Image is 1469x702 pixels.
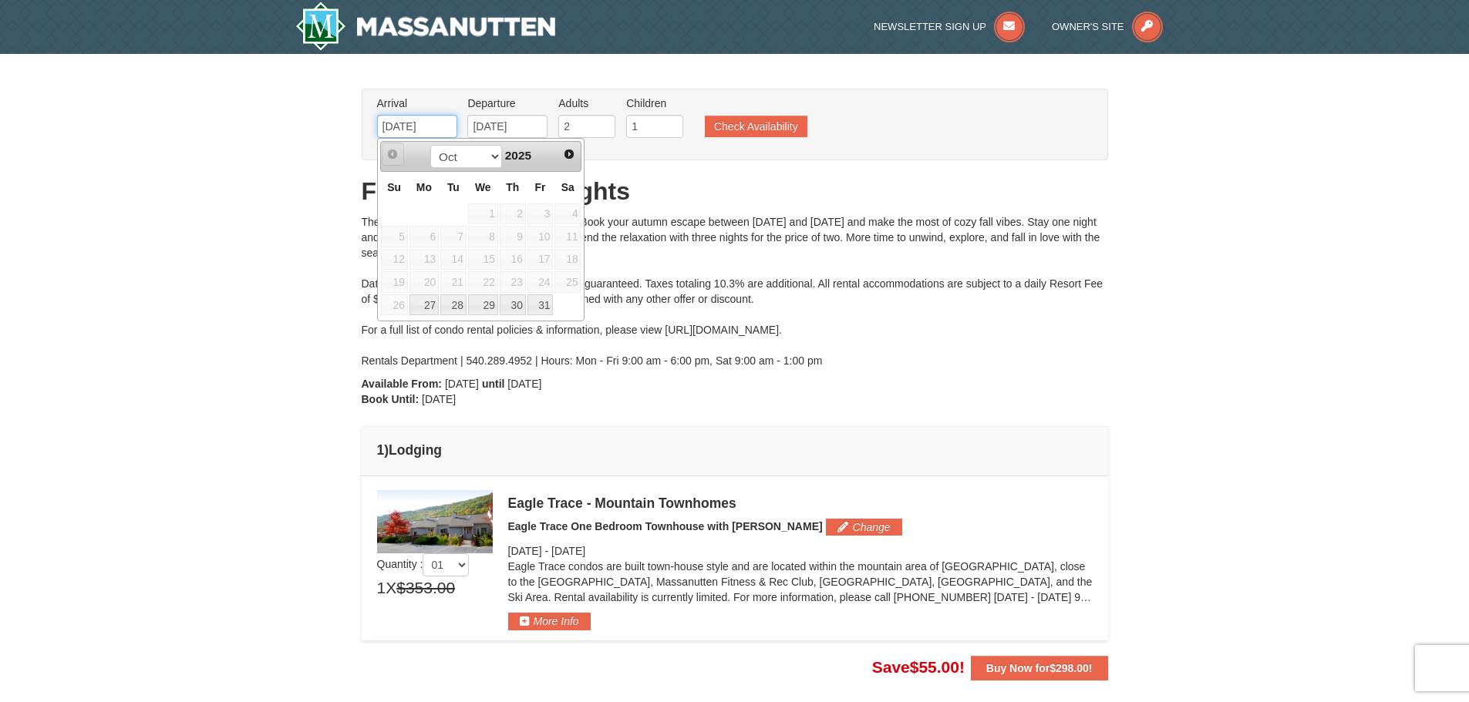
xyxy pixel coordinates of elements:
span: 18 [554,249,581,270]
strong: until [482,378,505,390]
strong: Book Until: [362,393,419,405]
a: 29 [468,294,498,316]
td: unAvailable [499,203,527,226]
button: Change [826,519,902,536]
td: unAvailable [499,225,527,248]
span: 3 [527,203,554,225]
div: The longer you stay, the more nights you get! Book your autumn escape between [DATE] and [DATE] a... [362,214,1108,368]
button: Check Availability [705,116,807,137]
td: unAvailable [440,225,467,248]
span: 12 [381,249,408,270]
span: 19 [381,271,408,293]
span: $55.00 [910,658,959,676]
span: Eagle Trace One Bedroom Townhouse with [PERSON_NAME] [508,520,823,532]
td: unAvailable [554,225,581,248]
img: Massanutten Resort Logo [295,2,556,51]
span: [DATE] [551,545,585,557]
td: unAvailable [440,248,467,271]
button: Buy Now for$298.00! [971,656,1108,680]
a: Next [558,143,580,165]
span: 2025 [505,149,531,162]
label: Departure [467,96,548,111]
td: unAvailable [380,225,409,248]
a: 27 [409,294,439,316]
span: 1 [377,576,386,600]
span: 20 [409,271,439,293]
span: Quantity : [377,558,470,570]
span: 13 [409,249,439,270]
span: 24 [527,271,554,293]
label: Children [626,96,683,111]
span: Sunday [387,181,401,193]
button: More Info [508,613,591,630]
span: 23 [500,271,526,293]
span: 5 [381,226,408,247]
span: [DATE] [445,378,479,390]
td: unAvailable [409,225,440,248]
span: 4 [554,203,581,225]
span: Save ! [872,658,965,676]
span: [DATE] [508,545,542,557]
span: 8 [468,226,498,247]
td: unAvailable [467,248,499,271]
td: unAvailable [467,203,499,226]
span: 15 [468,249,498,270]
span: 26 [381,294,408,316]
span: 6 [409,226,439,247]
td: unAvailable [527,203,554,226]
span: 2 [500,203,526,225]
span: 14 [440,249,467,270]
span: 25 [554,271,581,293]
td: unAvailable [467,270,499,294]
a: 31 [527,294,554,316]
td: unAvailable [380,294,409,317]
span: 21 [440,271,467,293]
a: Owner's Site [1052,21,1163,32]
h1: Falling for More Nights [362,176,1108,207]
div: Eagle Trace - Mountain Townhomes [508,495,1093,511]
span: Newsletter Sign Up [874,21,986,32]
td: available [467,294,499,317]
label: Arrival [377,96,457,111]
span: 1 [468,203,498,225]
span: Thursday [506,181,519,193]
span: 9 [500,226,526,247]
span: Next [563,148,575,160]
label: Adults [558,96,615,111]
span: Friday [535,181,546,193]
span: Owner's Site [1052,21,1124,32]
span: Saturday [561,181,574,193]
td: unAvailable [527,225,554,248]
img: 19218983-1-9b289e55.jpg [377,490,493,553]
span: 10 [527,226,554,247]
span: [DATE] [507,378,541,390]
span: Tuesday [447,181,460,193]
span: 11 [554,226,581,247]
td: unAvailable [499,248,527,271]
span: Wednesday [475,181,491,193]
a: Prev [382,143,405,166]
span: Monday [416,181,432,193]
span: ) [384,442,389,458]
a: Newsletter Sign Up [874,21,1025,32]
td: unAvailable [554,248,581,271]
span: [DATE] [422,393,456,405]
a: 28 [440,294,467,316]
a: 30 [500,294,526,316]
td: unAvailable [380,248,409,271]
strong: Available From: [362,378,443,390]
td: available [409,294,440,317]
span: - [544,545,548,557]
td: available [499,294,527,317]
a: Massanutten Resort [295,2,556,51]
td: unAvailable [554,203,581,226]
span: X [386,576,396,600]
strong: Buy Now for ! [986,662,1093,674]
td: unAvailable [409,248,440,271]
span: $353.00 [396,576,455,600]
td: unAvailable [499,270,527,294]
td: unAvailable [380,270,409,294]
span: 22 [468,271,498,293]
td: unAvailable [467,225,499,248]
td: unAvailable [527,248,554,271]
